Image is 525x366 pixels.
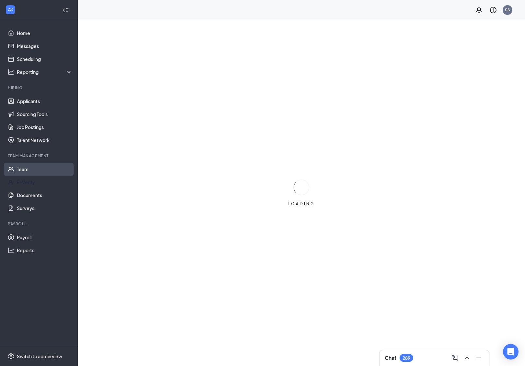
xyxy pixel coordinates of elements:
div: SS [505,7,510,13]
svg: QuestionInfo [489,6,497,14]
a: Sourcing Tools [17,108,72,121]
svg: Collapse [63,7,69,13]
svg: Minimize [475,354,483,362]
svg: Analysis [8,69,14,75]
a: Reports [17,244,72,257]
svg: ComposeMessage [451,354,459,362]
svg: ChevronUp [463,354,471,362]
div: Switch to admin view [17,353,62,360]
div: 289 [402,355,410,361]
a: Scheduling [17,53,72,65]
a: Job Postings [17,121,72,134]
a: Talent Network [17,134,72,147]
a: Payroll [17,231,72,244]
button: Minimize [473,353,484,363]
button: ComposeMessage [450,353,461,363]
div: Payroll [8,221,71,227]
a: Documents [17,189,72,202]
svg: Settings [8,353,14,360]
a: Surveys [17,202,72,215]
a: E-Verify [17,176,72,189]
div: LOADING [285,201,318,207]
svg: Notifications [475,6,483,14]
div: Team Management [8,153,71,159]
a: Applicants [17,95,72,108]
button: ChevronUp [462,353,472,363]
svg: WorkstreamLogo [7,6,14,13]
a: Team [17,163,72,176]
div: Hiring [8,85,71,90]
a: Home [17,27,72,40]
a: Messages [17,40,72,53]
div: Open Intercom Messenger [503,344,519,360]
h3: Chat [385,354,396,361]
div: Reporting [17,69,73,75]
